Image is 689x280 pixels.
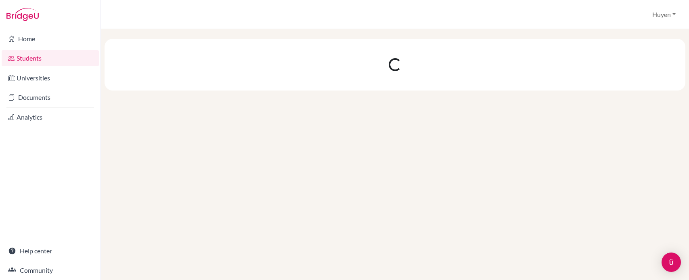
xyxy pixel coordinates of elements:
a: Students [2,50,99,66]
a: Documents [2,89,99,105]
a: Community [2,262,99,278]
a: Home [2,31,99,47]
a: Universities [2,70,99,86]
a: Help center [2,243,99,259]
img: Bridge-U [6,8,39,21]
div: Open Intercom Messenger [662,253,681,272]
button: Huyen [649,7,679,22]
a: Analytics [2,109,99,125]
